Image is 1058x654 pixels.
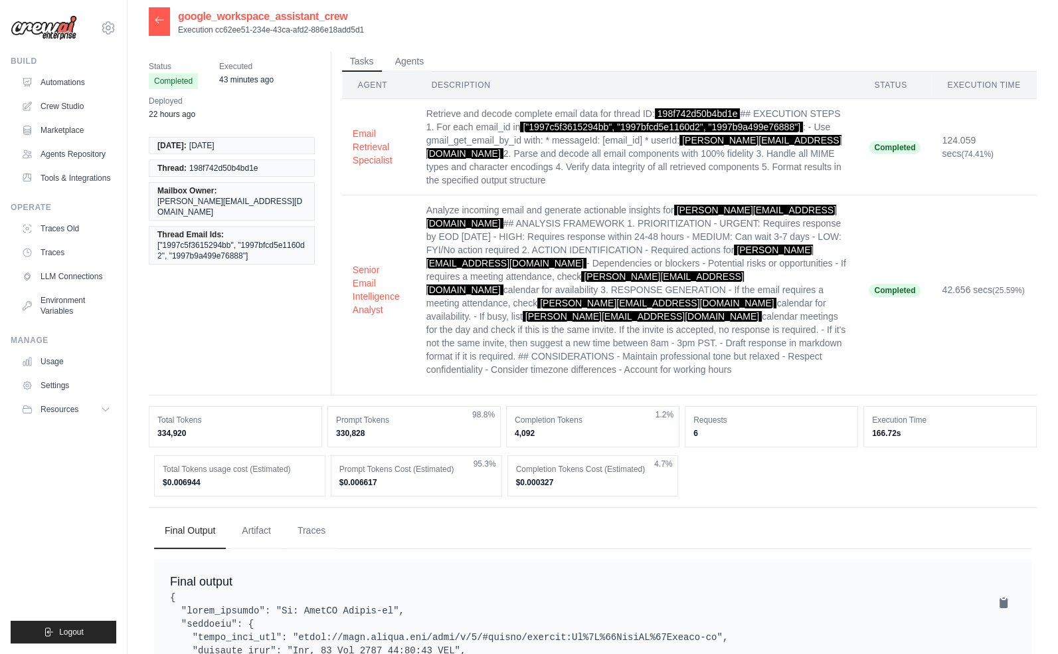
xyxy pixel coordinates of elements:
[872,415,1028,425] dt: Execution Time
[992,590,1058,654] iframe: Chat Widget
[178,9,364,25] h2: google_workspace_assistant_crew
[693,428,849,439] dd: 6
[336,415,492,425] dt: Prompt Tokens
[342,72,416,99] th: Agent
[170,575,232,588] span: Final output
[426,271,744,295] span: [PERSON_NAME][EMAIL_ADDRESS][DOMAIN_NAME]
[656,409,673,420] span: 1.2%
[16,96,116,117] a: Crew Studio
[416,99,859,195] td: Retrieve and decode complete email data for thread ID: ## EXECUTION STEPS 1. For each email_id in...
[41,404,78,415] span: Resources
[157,415,313,425] dt: Total Tokens
[520,122,803,132] span: ["1997c5f3615294bb", "1997bfcd5e1160d2", "1997b9a499e76888"]
[931,99,1037,195] td: 124.059 secs
[163,477,317,488] dd: $0.006944
[342,52,382,72] button: Tasks
[472,409,495,420] span: 98.8%
[163,464,317,475] dt: Total Tokens usage cost (Estimated)
[287,513,336,549] button: Traces
[157,229,224,240] span: Thread Email Ids:
[961,150,994,159] span: (74.41%)
[869,141,921,154] span: Completed
[157,240,306,261] span: ["1997c5f3615294bb", "1997bfcd5e1160d2", "1997b9a499e76888"]
[416,195,859,385] td: Analyze incoming email and generate actionable insights for ## ANALYSIS FRAMEWORK 1. PRIORITIZATI...
[523,311,762,322] span: [PERSON_NAME][EMAIL_ADDRESS][DOMAIN_NAME]
[149,73,198,89] span: Completed
[336,428,492,439] dd: 330,828
[16,242,116,263] a: Traces
[16,120,116,141] a: Marketplace
[474,459,496,469] span: 95.3%
[11,621,116,643] button: Logout
[931,72,1037,99] th: Execution Time
[189,140,215,151] span: [DATE]
[387,52,432,72] button: Agents
[16,218,116,239] a: Traces Old
[992,286,1025,295] span: (25.59%)
[353,263,405,316] button: Senior Email Intelligence Analyst
[16,266,116,287] a: LLM Connections
[11,335,116,346] div: Manage
[157,140,187,151] span: [DATE]:
[516,477,670,488] dd: $0.000327
[178,25,364,35] p: Execution cc62ee51-234e-43ca-afd2-886e18add5d1
[157,196,306,217] span: [PERSON_NAME][EMAIL_ADDRESS][DOMAIN_NAME]
[16,399,116,420] button: Resources
[149,94,195,108] span: Deployed
[11,56,116,66] div: Build
[339,464,493,475] dt: Prompt Tokens Cost (Estimated)
[537,298,776,308] span: [PERSON_NAME][EMAIL_ADDRESS][DOMAIN_NAME]
[516,464,670,475] dt: Completion Tokens Cost (Estimated)
[654,459,672,469] span: 4.7%
[16,72,116,93] a: Automations
[16,351,116,372] a: Usage
[219,60,274,73] span: Executed
[655,108,741,119] span: 198f742d50b4bd1e
[858,72,931,99] th: Status
[149,60,198,73] span: Status
[339,477,493,488] dd: $0.006617
[693,415,849,425] dt: Requests
[157,163,187,173] span: Thread:
[149,110,195,119] time: September 23, 2025 at 12:10 PDT
[11,202,116,213] div: Operate
[931,195,1037,385] td: 42.656 secs
[231,513,282,549] button: Artifact
[872,428,1028,439] dd: 166.72s
[16,167,116,189] a: Tools & Integrations
[154,513,226,549] button: Final Output
[16,290,116,322] a: Environment Variables
[353,127,405,167] button: Email Retrieval Specialist
[16,375,116,396] a: Settings
[416,72,859,99] th: Description
[157,428,313,439] dd: 334,920
[157,185,217,196] span: Mailbox Owner:
[515,415,671,425] dt: Completion Tokens
[189,163,258,173] span: 198f742d50b4bd1e
[515,428,671,439] dd: 4,092
[219,75,274,84] time: September 24, 2025 at 09:37 PDT
[869,284,921,297] span: Completed
[11,15,77,41] img: Logo
[59,627,84,637] span: Logout
[16,144,116,165] a: Agents Repository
